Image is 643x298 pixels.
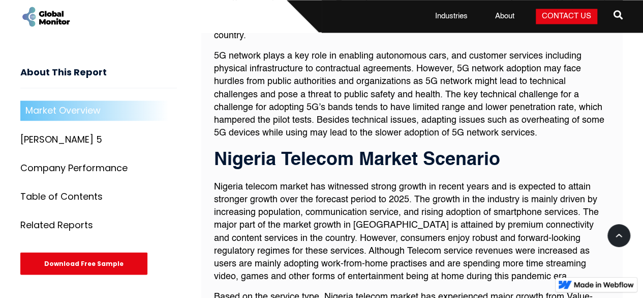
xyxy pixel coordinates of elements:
div: [PERSON_NAME] 5 [20,134,102,144]
a: home [20,5,71,28]
a: Market Overview [20,100,177,121]
div: Download Free Sample [20,252,147,275]
h3: About This Report [20,67,177,88]
span:  [614,8,623,22]
a:  [614,6,623,26]
div: Related Reports [20,220,93,230]
div: Company Performance [20,162,128,173]
a: Related Reports [20,214,177,235]
p: 5G network plays a key role in enabling autonomous cars, and customer services including physical... [214,50,610,140]
div: Market Overview [25,105,101,116]
a: Company Performance [20,157,177,178]
a: [PERSON_NAME] 5 [20,129,177,149]
p: Nigeria telecom market has witnessed strong growth in recent years and is expected to attain stro... [214,180,610,283]
div: Table of Contents [20,191,103,201]
a: Industries [429,11,474,21]
img: Made in Webflow [574,282,634,288]
h3: Nigeria Telecom Market Scenario [214,150,610,170]
a: Contact Us [536,9,597,24]
a: About [489,11,520,21]
a: Table of Contents [20,186,177,206]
